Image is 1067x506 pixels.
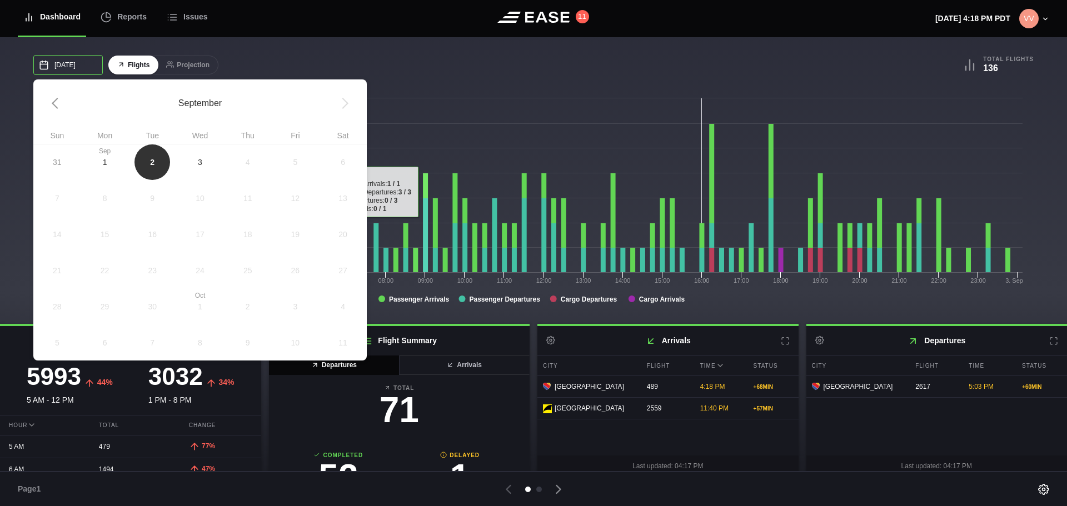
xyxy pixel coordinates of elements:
h2: Flight Summary [269,326,530,355]
text: 20:00 [852,277,867,284]
h3: 71 [278,392,521,428]
tspan: 3. Sep [1005,277,1023,284]
div: Change [180,415,261,435]
span: September [81,97,320,110]
div: + 68 MIN [754,383,793,391]
a: Delayed1 [399,451,521,500]
b: Completed [278,451,400,459]
a: Total71 [278,384,521,433]
div: Time [695,356,745,375]
h3: 3032 [148,364,203,389]
button: Arrivals [398,355,530,375]
tspan: Cargo Arrivals [639,295,685,303]
span: 77% [202,442,215,450]
text: 10:00 [457,277,473,284]
span: 44% [97,378,113,387]
div: City [806,356,908,375]
button: Departures [269,355,400,375]
div: 2617 [910,376,960,397]
span: Tue [128,132,176,139]
text: 22:00 [931,277,946,284]
span: 4:18 PM [700,383,725,390]
span: Fri [272,132,320,139]
span: Sat [319,132,367,139]
text: 19:00 [812,277,828,284]
span: 34% [219,378,235,387]
text: 23:00 [970,277,986,284]
div: Time [963,356,1014,375]
span: Sep [81,148,129,154]
text: 08:00 [378,277,394,284]
text: 18:00 [773,277,789,284]
h3: 5993 [27,364,81,389]
div: Flight [641,356,692,375]
div: + 60 MIN [1022,383,1061,391]
span: 1 [103,156,107,168]
span: 47% [202,465,215,473]
span: [GEOGRAPHIC_DATA] [824,382,893,392]
b: 136 [983,63,998,73]
div: Last updated: 04:17 PM [537,455,799,477]
span: 3 [198,156,202,168]
text: 14:00 [615,277,631,284]
span: Thu [224,132,272,139]
tspan: Passenger Arrivals [389,295,450,303]
button: Projection [157,56,218,75]
div: + 57 MIN [754,404,793,413]
text: 13:00 [576,277,591,284]
b: Delayed [399,451,521,459]
div: City [537,356,639,375]
tspan: Cargo Departures [561,295,617,303]
button: Flights [108,56,158,75]
h3: 52 [278,459,400,495]
span: Page 1 [18,483,46,495]
text: 12:00 [536,277,552,284]
h2: Arrivals [537,326,799,355]
text: 09:00 [418,277,433,284]
a: Completed52 [278,451,400,500]
text: 17:00 [734,277,749,284]
div: Flight [910,356,960,375]
div: Total [90,415,171,435]
text: 15:00 [655,277,670,284]
div: 1494 [90,459,171,480]
b: Total Flights [983,56,1034,63]
div: 489 [641,376,692,397]
h3: 1 [399,459,521,495]
div: 2559 [641,398,692,419]
span: 5:03 PM [969,383,994,390]
input: mm/dd/yyyy [33,55,103,75]
span: [GEOGRAPHIC_DATA] [555,403,624,413]
span: Wed [176,132,224,139]
span: 11:40 PM [700,404,729,412]
div: Status [748,356,799,375]
span: Mon [81,132,129,139]
span: Sun [33,132,81,139]
div: Status [1016,356,1067,375]
button: 11 [576,10,589,23]
img: 315aad5f8c3b3bdba85a25f162631172 [1019,9,1039,28]
text: 11:00 [497,277,512,284]
span: 31 [53,156,62,168]
text: 16:00 [694,277,710,284]
div: 1 PM - 8 PM [131,364,252,406]
div: 5 AM - 12 PM [9,364,131,406]
p: [DATE] 4:18 PM PDT [935,13,1010,24]
span: [GEOGRAPHIC_DATA] [555,382,624,392]
b: Total [278,384,521,392]
text: 21:00 [891,277,907,284]
div: 479 [90,436,171,457]
tspan: Passenger Departures [469,295,540,303]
